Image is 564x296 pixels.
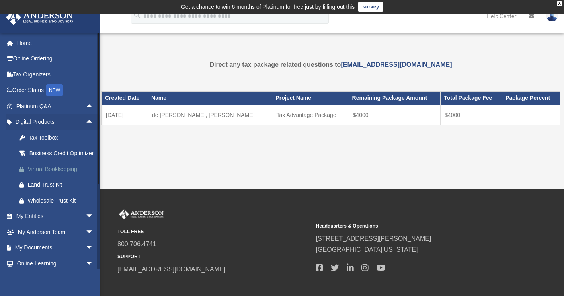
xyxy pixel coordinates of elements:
[358,2,383,12] a: survey
[107,14,117,21] a: menu
[86,114,101,130] span: arrow_drop_up
[316,246,418,253] a: [GEOGRAPHIC_DATA][US_STATE]
[181,2,355,12] div: Get a chance to win 6 months of Platinum for free just by filling out this
[6,208,105,224] a: My Entitiesarrow_drop_down
[148,105,272,125] td: de [PERSON_NAME], [PERSON_NAME]
[117,266,225,273] a: [EMAIL_ADDRESS][DOMAIN_NAME]
[316,222,509,230] small: Headquarters & Operations
[341,61,452,68] a: [EMAIL_ADDRESS][DOMAIN_NAME]
[6,66,105,82] a: Tax Organizers
[6,98,105,114] a: Platinum Q&Aarrow_drop_up
[28,148,96,158] div: Business Credit Optimizer
[86,98,101,115] span: arrow_drop_up
[102,105,148,125] td: [DATE]
[117,209,165,220] img: Anderson Advisors Platinum Portal
[28,164,96,174] div: Virtual Bookkeeping
[6,255,105,271] a: Online Learningarrow_drop_down
[6,51,105,67] a: Online Ordering
[502,92,560,105] th: Package Percent
[6,82,105,99] a: Order StatusNEW
[28,196,96,206] div: Wholesale Trust Kit
[546,10,558,21] img: User Pic
[316,235,431,242] a: [STREET_ADDRESS][PERSON_NAME]
[107,11,117,21] i: menu
[6,224,105,240] a: My Anderson Teamarrow_drop_down
[133,11,142,19] i: search
[6,114,105,130] a: Digital Productsarrow_drop_up
[86,224,101,240] span: arrow_drop_down
[117,228,310,236] small: TOLL FREE
[557,1,562,6] div: close
[11,146,105,162] a: Business Credit Optimizer
[117,253,310,261] small: SUPPORT
[11,130,105,146] a: Tax Toolbox
[102,92,148,105] th: Created Date
[11,161,105,177] a: Virtual Bookkeeping
[272,105,349,125] td: Tax Advantage Package
[46,84,63,96] div: NEW
[349,105,441,125] td: $4000
[4,10,76,25] img: Anderson Advisors Platinum Portal
[86,255,101,272] span: arrow_drop_down
[6,240,105,256] a: My Documentsarrow_drop_down
[86,240,101,256] span: arrow_drop_down
[6,35,105,51] a: Home
[28,180,96,190] div: Land Trust Kit
[28,133,96,143] div: Tax Toolbox
[441,105,502,125] td: $4000
[148,92,272,105] th: Name
[349,92,441,105] th: Remaining Package Amount
[441,92,502,105] th: Total Package Fee
[210,61,452,68] strong: Direct any tax package related questions to
[117,241,156,247] a: 800.706.4741
[11,193,105,208] a: Wholesale Trust Kit
[86,208,101,225] span: arrow_drop_down
[272,92,349,105] th: Project Name
[11,177,105,193] a: Land Trust Kit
